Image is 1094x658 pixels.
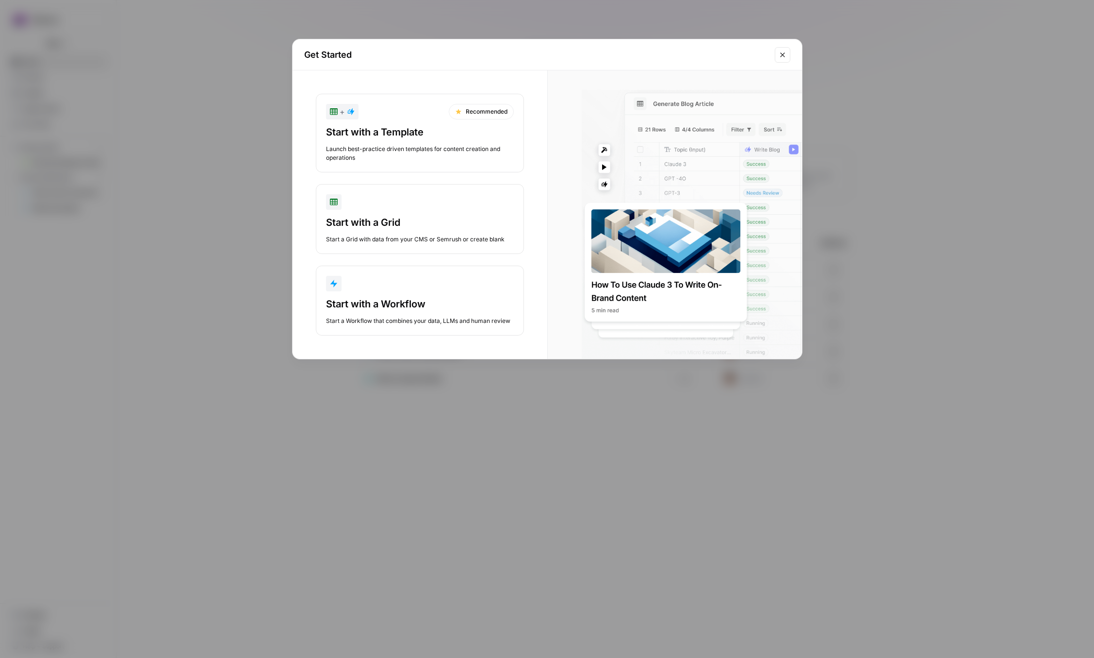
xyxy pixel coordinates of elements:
[316,94,524,172] button: +RecommendedStart with a TemplateLaunch best-practice driven templates for content creation and o...
[775,47,790,63] button: Close modal
[304,48,769,62] h2: Get Started
[326,216,514,229] div: Start with a Grid
[449,104,514,119] div: Recommended
[326,297,514,311] div: Start with a Workflow
[330,106,355,118] div: +
[316,266,524,336] button: Start with a WorkflowStart a Workflow that combines your data, LLMs and human review
[326,317,514,325] div: Start a Workflow that combines your data, LLMs and human review
[326,125,514,139] div: Start with a Template
[326,235,514,244] div: Start a Grid with data from your CMS or Semrush or create blank
[316,184,524,254] button: Start with a GridStart a Grid with data from your CMS or Semrush or create blank
[326,145,514,162] div: Launch best-practice driven templates for content creation and operations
